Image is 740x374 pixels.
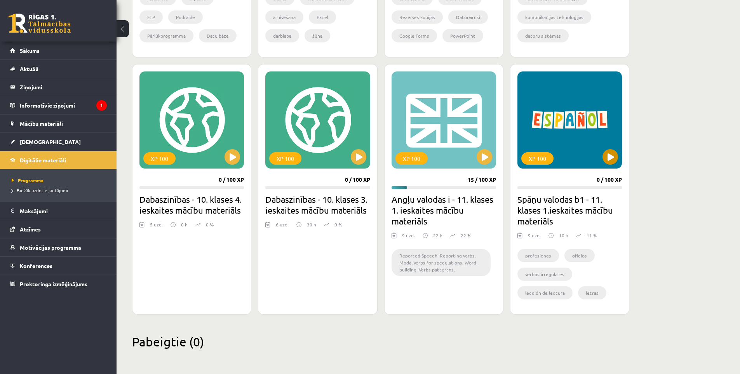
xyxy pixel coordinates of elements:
[132,334,629,349] h2: Pabeigtie (0)
[206,221,214,228] p: 0 %
[517,29,569,42] li: datoru sistēmas
[20,157,66,164] span: Digitālie materiāli
[12,187,68,193] span: Biežāk uzdotie jautājumi
[528,232,541,244] div: 9 uzd.
[20,262,52,269] span: Konferences
[143,152,176,165] div: XP 100
[20,120,63,127] span: Mācību materiāli
[12,187,109,194] a: Biežāk uzdotie jautājumi
[20,96,107,114] legend: Informatīvie ziņojumi
[20,78,107,96] legend: Ziņojumi
[269,152,301,165] div: XP 100
[10,220,107,238] a: Atzīmes
[309,10,336,24] li: Excel
[20,244,81,251] span: Motivācijas programma
[517,194,622,226] h2: Spāņu valodas b1 - 11. klases 1.ieskaites mācību materiāls
[10,60,107,78] a: Aktuāli
[12,177,109,184] a: Programma
[10,115,107,132] a: Mācību materiāli
[10,275,107,293] a: Proktoringa izmēģinājums
[433,232,442,239] p: 22 h
[276,221,289,233] div: 6 uzd.
[199,29,237,42] li: Datu bāze
[20,65,38,72] span: Aktuāli
[392,10,443,24] li: Rezerves kopijas
[10,238,107,256] a: Motivācijas programma
[578,286,606,299] li: letras
[181,221,188,228] p: 0 h
[139,29,193,42] li: Pārlūkprogramma
[395,152,428,165] div: XP 100
[265,29,299,42] li: darblapa
[10,202,107,220] a: Maksājumi
[12,177,44,183] span: Programma
[442,29,483,42] li: PowerPoint
[392,249,491,276] li: Reported Speech. Reporting verbs. Modal verbs for speculations. Word building. Verbs pattertns.
[139,194,244,216] h2: Dabaszinības - 10. klases 4. ieskaites mācību materiāls
[448,10,488,24] li: Datorvīrusi
[168,10,203,24] li: Podraide
[305,29,330,42] li: šūna
[559,232,568,239] p: 10 h
[517,286,573,299] li: lección de lectura
[10,151,107,169] a: Digitālie materiāli
[10,133,107,151] a: [DEMOGRAPHIC_DATA]
[20,226,41,233] span: Atzīmes
[10,42,107,59] a: Sākums
[10,78,107,96] a: Ziņojumi
[10,257,107,275] a: Konferences
[150,221,163,233] div: 5 uzd.
[517,10,591,24] li: komunikācijas tehnoloģijas
[517,249,559,262] li: profesiones
[96,100,107,111] i: 1
[517,268,572,281] li: verbos irregulares
[307,221,316,228] p: 30 h
[564,249,595,262] li: oficios
[265,10,303,24] li: arhivēšana
[521,152,554,165] div: XP 100
[20,138,81,145] span: [DEMOGRAPHIC_DATA]
[392,194,496,226] h2: Angļu valodas i - 11. klases 1. ieskaites mācību materiāls
[402,232,415,244] div: 9 uzd.
[20,47,40,54] span: Sākums
[392,29,437,42] li: Google Forms
[20,280,87,287] span: Proktoringa izmēģinājums
[139,10,163,24] li: FTP
[587,232,597,239] p: 11 %
[265,194,370,216] h2: Dabaszinības - 10. klases 3. ieskaites mācību materiāls
[10,96,107,114] a: Informatīvie ziņojumi1
[334,221,342,228] p: 0 %
[20,202,107,220] legend: Maksājumi
[9,14,71,33] a: Rīgas 1. Tālmācības vidusskola
[461,232,471,239] p: 22 %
